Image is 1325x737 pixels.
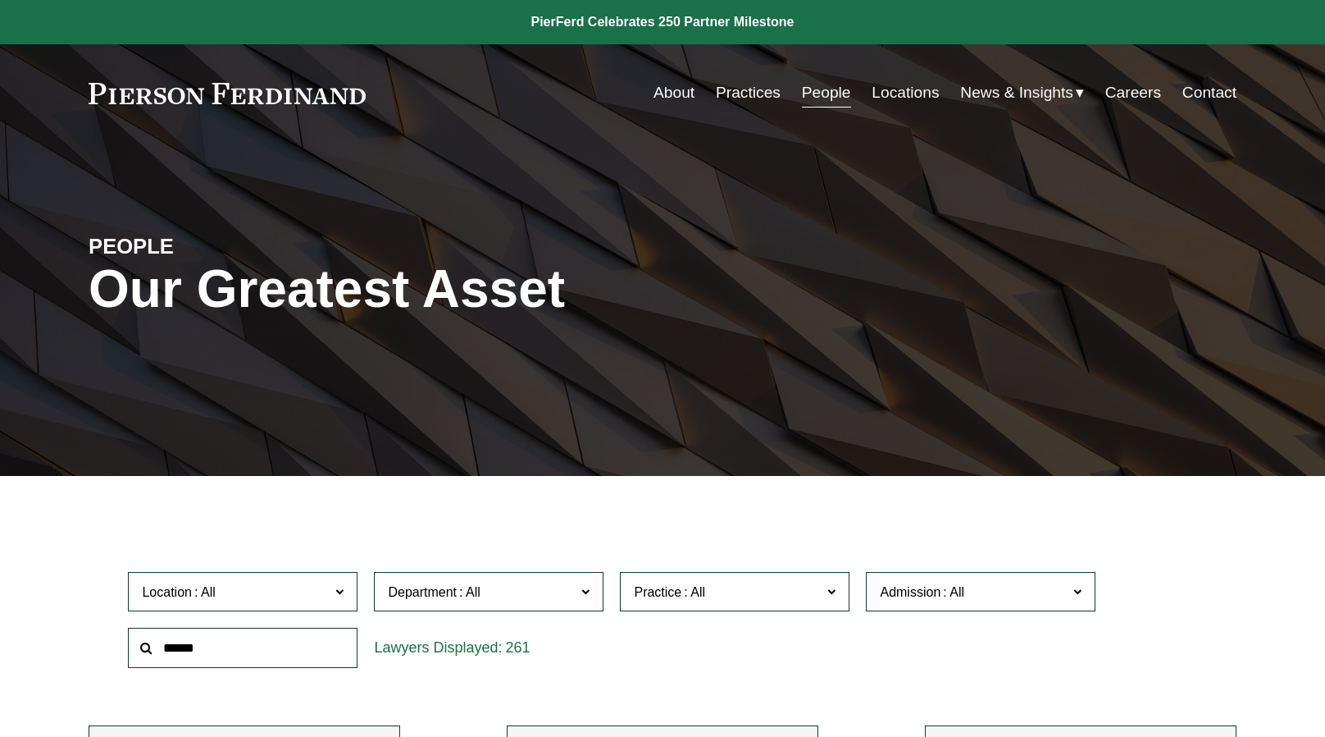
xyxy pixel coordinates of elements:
a: Contact [1182,77,1236,108]
span: Location [142,585,192,599]
span: 261 [506,639,530,656]
a: About [653,77,694,108]
a: Locations [872,77,939,108]
h4: PEOPLE [89,233,376,259]
span: Admission [880,585,940,599]
span: Practice [634,585,681,599]
a: folder dropdown [960,77,1084,108]
span: Department [388,585,457,599]
a: Practices [716,77,781,108]
h1: Our Greatest Asset [89,259,854,319]
a: Careers [1105,77,1161,108]
a: People [802,77,851,108]
span: News & Insights [960,79,1073,108]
